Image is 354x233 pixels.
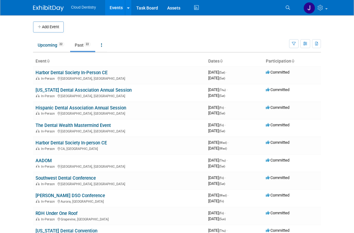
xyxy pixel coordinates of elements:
[47,59,50,63] a: Sort by Event Name
[219,112,225,115] span: (Sat)
[41,112,57,116] span: In-Person
[36,123,111,128] a: The Dental Wealth Mastermind Event
[219,176,224,180] span: (Fri)
[219,77,225,80] span: (Sat)
[219,200,224,203] span: (Fri)
[266,211,289,215] span: Committed
[36,193,105,198] a: [PERSON_NAME] DSO Conference
[36,181,203,186] div: [GEOGRAPHIC_DATA], [GEOGRAPHIC_DATA]
[225,105,226,110] span: -
[206,56,263,67] th: Dates
[219,229,226,232] span: (Thu)
[266,105,289,110] span: Committed
[41,147,57,151] span: In-Person
[36,211,77,216] a: RDH Under One Roof
[219,106,224,109] span: (Fri)
[36,147,40,150] img: In-Person Event
[208,158,228,162] span: [DATE]
[41,165,57,169] span: In-Person
[266,193,289,197] span: Committed
[33,39,69,51] a: Upcoming22
[227,228,228,233] span: -
[41,94,57,98] span: In-Person
[36,175,96,181] a: Southwest Dental Conference
[36,70,107,75] a: Harbor Dental Society In-Person CE
[227,158,228,162] span: -
[33,56,206,67] th: Event
[36,76,203,81] div: [GEOGRAPHIC_DATA], [GEOGRAPHIC_DATA]
[36,77,40,80] img: In-Person Event
[208,199,224,203] span: [DATE]
[208,193,229,197] span: [DATE]
[36,140,107,146] a: Harbor Dental Society In-person CE
[70,39,95,51] a: Past22
[208,146,227,151] span: [DATE]
[208,111,225,115] span: [DATE]
[36,129,40,132] img: In-Person Event
[228,193,229,197] span: -
[227,87,228,92] span: -
[33,5,64,11] img: ExhibitDay
[41,200,57,204] span: In-Person
[225,123,226,127] span: -
[41,129,57,133] span: In-Person
[208,211,226,215] span: [DATE]
[219,165,225,168] span: (Sat)
[228,140,229,145] span: -
[266,140,289,145] span: Committed
[220,59,223,63] a: Sort by Start Date
[208,175,226,180] span: [DATE]
[266,175,289,180] span: Committed
[36,217,40,220] img: In-Person Event
[219,88,226,92] span: (Thu)
[36,111,203,116] div: [GEOGRAPHIC_DATA], [GEOGRAPHIC_DATA]
[219,182,225,185] span: (Sat)
[36,94,40,97] img: In-Person Event
[219,129,225,133] span: (Sat)
[208,76,225,80] span: [DATE]
[225,175,226,180] span: -
[36,128,203,133] div: [GEOGRAPHIC_DATA], [GEOGRAPHIC_DATA]
[219,124,224,127] span: (Fri)
[71,5,96,10] span: Cloud Dentistry
[219,159,226,162] span: (Thu)
[208,181,225,186] span: [DATE]
[36,158,52,163] a: AADOM
[266,228,289,233] span: Committed
[219,71,225,74] span: (Sat)
[208,164,225,168] span: [DATE]
[36,112,40,115] img: In-Person Event
[208,87,228,92] span: [DATE]
[266,87,289,92] span: Committed
[208,228,228,233] span: [DATE]
[36,216,203,221] div: Grapevine, [GEOGRAPHIC_DATA]
[208,93,225,98] span: [DATE]
[263,56,321,67] th: Participation
[226,70,227,74] span: -
[208,128,225,133] span: [DATE]
[36,146,203,151] div: CA, [GEOGRAPHIC_DATA]
[36,87,132,93] a: [US_STATE] Dental Association Annual Session
[303,2,315,14] img: Jessica Estrada
[266,123,289,127] span: Committed
[33,21,64,32] button: Add Event
[41,77,57,81] span: In-Person
[41,182,57,186] span: In-Person
[219,147,227,150] span: (Wed)
[219,212,224,215] span: (Fri)
[36,182,40,185] img: In-Person Event
[219,217,226,221] span: (Sun)
[41,217,57,221] span: In-Person
[84,42,91,47] span: 22
[225,211,226,215] span: -
[36,105,126,111] a: Hispanic Dental Association Annual Session
[208,105,226,110] span: [DATE]
[36,199,203,204] div: Aurora, [GEOGRAPHIC_DATA]
[208,70,227,74] span: [DATE]
[208,123,226,127] span: [DATE]
[36,93,203,98] div: [GEOGRAPHIC_DATA], [GEOGRAPHIC_DATA]
[36,164,203,169] div: [GEOGRAPHIC_DATA], [GEOGRAPHIC_DATA]
[266,70,289,74] span: Committed
[36,165,40,168] img: In-Person Event
[219,94,225,97] span: (Sat)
